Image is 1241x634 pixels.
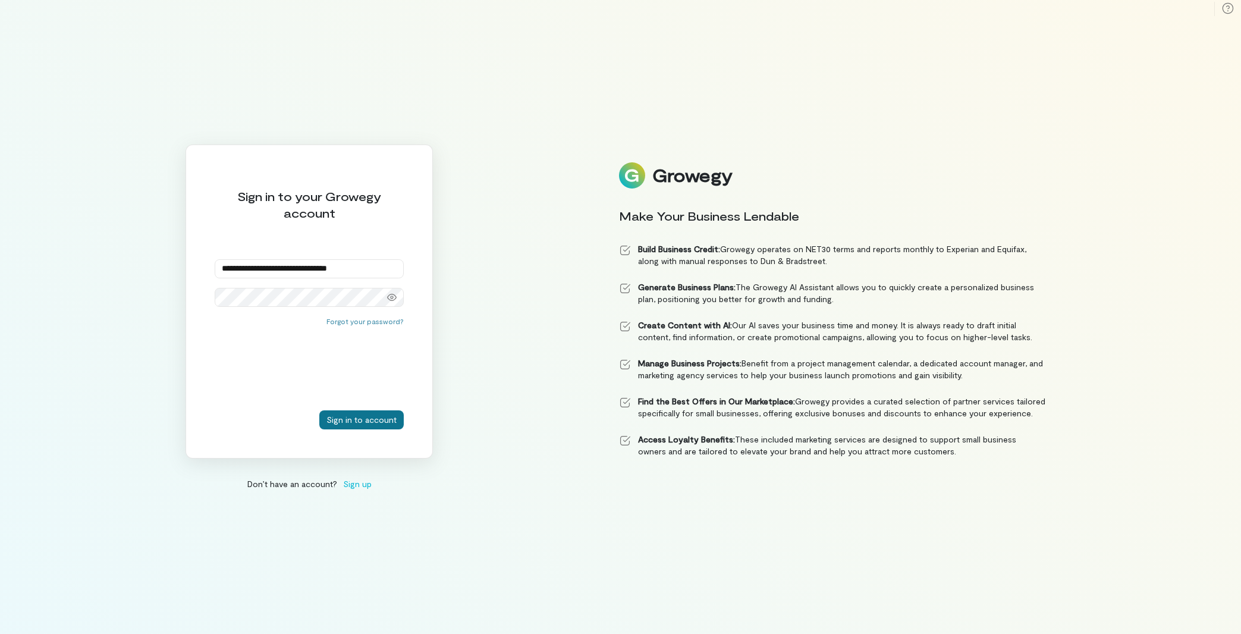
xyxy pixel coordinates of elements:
[638,282,736,292] strong: Generate Business Plans:
[326,316,404,326] button: Forgot your password?
[638,244,720,254] strong: Build Business Credit:
[638,396,795,406] strong: Find the Best Offers in Our Marketplace:
[652,165,732,186] div: Growegy
[619,319,1046,343] li: Our AI saves your business time and money. It is always ready to draft initial content, find info...
[619,208,1046,224] div: Make Your Business Lendable
[619,357,1046,381] li: Benefit from a project management calendar, a dedicated account manager, and marketing agency ser...
[619,434,1046,457] li: These included marketing services are designed to support small business owners and are tailored ...
[619,243,1046,267] li: Growegy operates on NET30 terms and reports monthly to Experian and Equifax, along with manual re...
[638,434,735,444] strong: Access Loyalty Benefits:
[619,162,645,189] img: Logo
[186,478,433,490] div: Don’t have an account?
[319,410,404,429] button: Sign in to account
[619,281,1046,305] li: The Growegy AI Assistant allows you to quickly create a personalized business plan, positioning y...
[343,478,372,490] span: Sign up
[638,320,732,330] strong: Create Content with AI:
[638,358,742,368] strong: Manage Business Projects:
[215,188,404,221] div: Sign in to your Growegy account
[619,396,1046,419] li: Growegy provides a curated selection of partner services tailored specifically for small business...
